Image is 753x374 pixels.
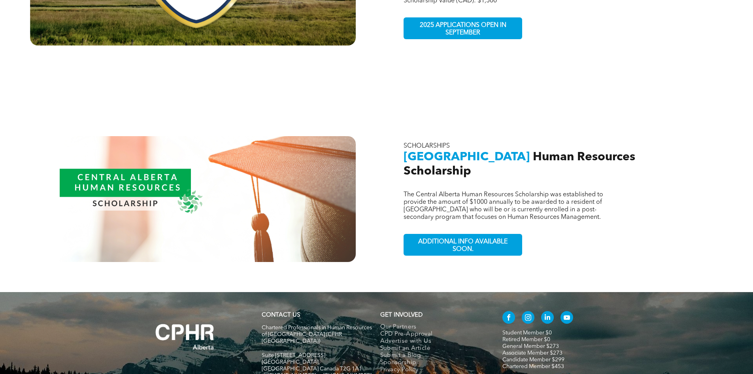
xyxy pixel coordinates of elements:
a: Chartered Member $453 [502,364,564,369]
a: Associate Member $273 [502,350,562,356]
a: Submit an Article [380,345,486,352]
span: Chartered Professionals in Human Resources of [GEOGRAPHIC_DATA] (CPHR [GEOGRAPHIC_DATA]) [262,325,372,344]
span: Suite [STREET_ADDRESS] [262,353,325,358]
span: GET INVOLVED [380,312,423,318]
a: Candidate Member $299 [502,357,564,363]
a: 2025 APPLICATIONS OPEN IN SEPTEMBER [404,17,522,39]
span: SCHOLARSHIPS [404,143,450,149]
span: The Central Alberta Human Resources Scholarship was established to provide the amount of $1000 an... [404,192,603,220]
a: Retired Member $0 [502,337,550,342]
span: Human Resources Scholarship [404,151,635,177]
a: Sponsorship [380,359,486,366]
a: facebook [502,311,515,326]
a: Our Partners [380,324,486,331]
a: CONTACT US [262,312,300,318]
span: [GEOGRAPHIC_DATA] [404,151,530,163]
a: linkedin [541,311,554,326]
a: Student Member $0 [502,330,552,336]
a: Submit a Blog [380,352,486,359]
span: 2025 APPLICATIONS OPEN IN SEPTEMBER [405,18,521,41]
a: instagram [522,311,534,326]
span: [GEOGRAPHIC_DATA], [GEOGRAPHIC_DATA] Canada T2G 1A1 [262,359,362,372]
a: CPD Pre-Approval [380,331,486,338]
a: Advertise with Us [380,338,486,345]
a: youtube [561,311,573,326]
a: General Member $273 [502,344,559,349]
img: A white background with a few lines on it [140,308,230,366]
span: ADDITIONAL INFO AVAILABLE SOON. [405,234,521,257]
a: Privacy Policy [380,366,486,374]
a: ADDITIONAL INFO AVAILABLE SOON. [404,234,522,256]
